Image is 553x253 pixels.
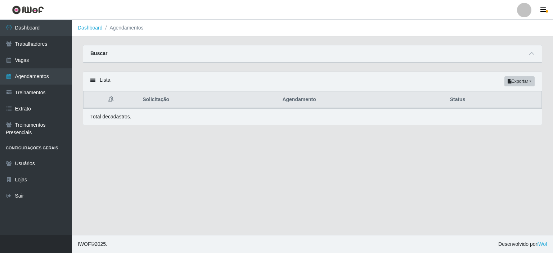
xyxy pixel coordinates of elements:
[90,113,131,121] p: Total de cadastros.
[504,76,535,86] button: Exportar
[83,72,542,91] div: Lista
[138,91,278,108] th: Solicitação
[103,24,144,32] li: Agendamentos
[90,50,107,56] strong: Buscar
[12,5,44,14] img: CoreUI Logo
[78,241,91,247] span: IWOF
[446,91,542,108] th: Status
[498,240,547,248] span: Desenvolvido por
[78,25,103,31] a: Dashboard
[278,91,445,108] th: Agendamento
[78,240,107,248] span: © 2025 .
[72,20,553,36] nav: breadcrumb
[537,241,547,247] a: iWof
